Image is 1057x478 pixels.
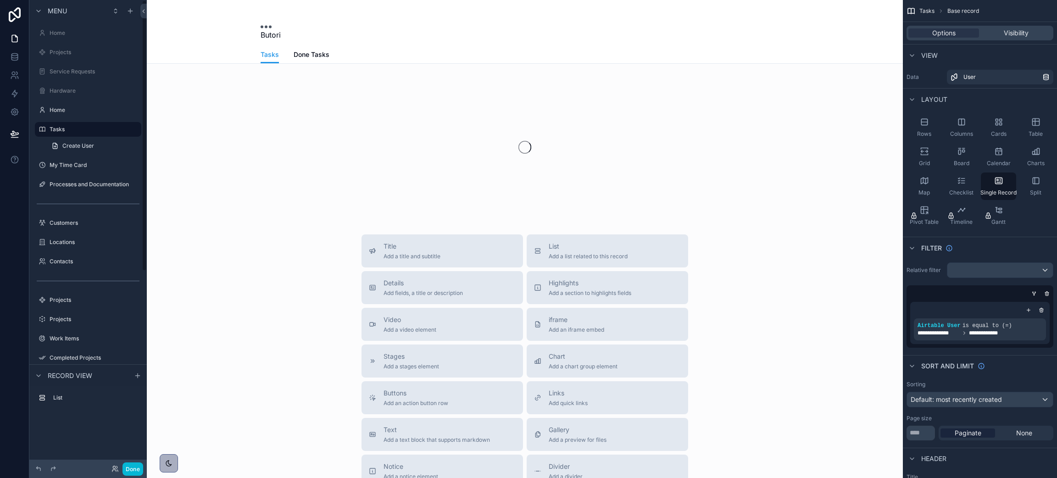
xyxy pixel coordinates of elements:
span: Create User [62,142,94,150]
a: Projects [35,293,141,307]
span: Menu [48,6,67,16]
span: User [963,73,976,81]
span: Base record [947,7,979,15]
a: User [947,70,1053,84]
span: Butori [261,29,281,40]
span: Cards [991,130,1007,138]
a: Home [35,26,141,40]
label: Projects [50,316,139,323]
a: Projects [35,45,141,60]
button: Timeline [944,202,979,229]
button: Charts [1018,143,1053,171]
span: Paginate [955,428,981,438]
label: Page size [907,415,932,422]
span: Board [954,160,969,167]
label: Projects [50,49,139,56]
label: Tasks [50,126,136,133]
span: Gantt [991,218,1006,226]
label: My Time Card [50,161,139,169]
label: Relative filter [907,267,943,274]
span: Single Record [980,189,1017,196]
div: scrollable content [29,386,147,414]
label: Contacts [50,258,139,265]
span: Rows [917,130,931,138]
span: Timeline [950,218,973,226]
label: Hardware [50,87,139,94]
span: Split [1030,189,1041,196]
label: Home [50,106,139,114]
button: Split [1018,172,1053,200]
span: None [1016,428,1032,438]
span: Visibility [1004,28,1029,38]
span: Done Tasks [294,50,329,59]
a: My Time Card [35,158,141,172]
label: Sorting [907,381,925,388]
button: Calendar [981,143,1016,171]
a: Hardware [35,83,141,98]
a: Projects [35,312,141,327]
span: Layout [921,95,947,104]
span: Tasks [261,50,279,59]
label: Work Items [50,335,139,342]
button: Columns [944,114,979,141]
span: Tasks [919,7,935,15]
span: View [921,51,938,60]
a: Customers [35,216,141,230]
span: Default: most recently created [911,395,1002,403]
a: Completed Projects [35,350,141,365]
button: Gantt [981,202,1016,229]
span: Pivot Table [910,218,939,226]
button: Pivot Table [907,202,942,229]
span: Record view [48,371,92,380]
a: Tasks [35,122,141,137]
span: Options [932,28,956,38]
label: List [53,394,138,401]
span: Charts [1027,160,1045,167]
a: Done Tasks [294,46,329,65]
span: is equal to (=) [962,322,1012,329]
label: Home [50,29,139,37]
a: Processes and Documentation [35,177,141,192]
button: Cards [981,114,1016,141]
span: Airtable User [918,322,961,329]
span: Calendar [987,160,1011,167]
label: Completed Projects [50,354,139,361]
button: Map [907,172,942,200]
button: Single Record [981,172,1016,200]
span: Map [918,189,930,196]
button: Done [122,462,143,476]
button: Board [944,143,979,171]
span: Header [921,454,946,463]
span: Columns [950,130,973,138]
a: Create User [46,139,141,153]
span: Table [1029,130,1043,138]
label: Processes and Documentation [50,181,139,188]
label: Projects [50,296,139,304]
a: Home [35,103,141,117]
button: Rows [907,114,942,141]
a: Tasks [261,46,279,64]
button: Default: most recently created [907,392,1053,407]
a: Contacts [35,254,141,269]
a: Work Items [35,331,141,346]
button: Grid [907,143,942,171]
label: Locations [50,239,139,246]
span: Grid [919,160,930,167]
label: Data [907,73,943,81]
button: Checklist [944,172,979,200]
span: Filter [921,244,942,253]
a: Locations [35,235,141,250]
label: Customers [50,219,139,227]
a: Service Requests [35,64,141,79]
span: Sort And Limit [921,361,974,371]
button: Table [1018,114,1053,141]
label: Service Requests [50,68,139,75]
span: Checklist [949,189,974,196]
